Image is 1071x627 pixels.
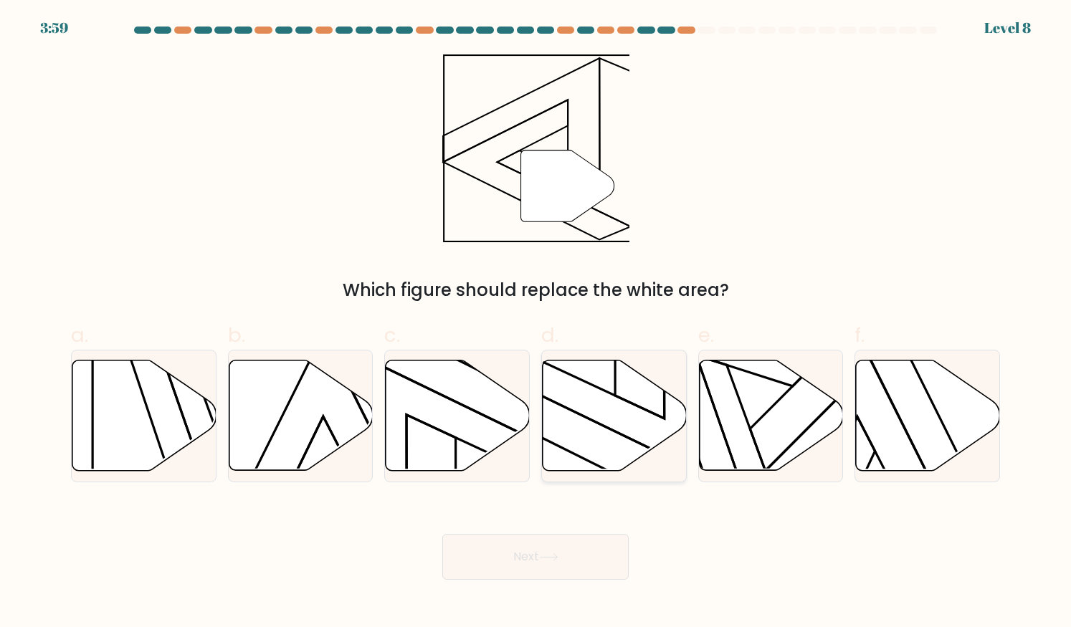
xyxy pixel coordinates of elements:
button: Next [442,534,629,580]
span: c. [384,321,400,349]
div: 3:59 [40,17,68,39]
span: f. [855,321,865,349]
span: b. [228,321,245,349]
g: " [521,150,614,222]
span: d. [541,321,558,349]
span: e. [698,321,714,349]
span: a. [71,321,88,349]
div: Which figure should replace the white area? [80,277,991,303]
div: Level 8 [984,17,1031,39]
